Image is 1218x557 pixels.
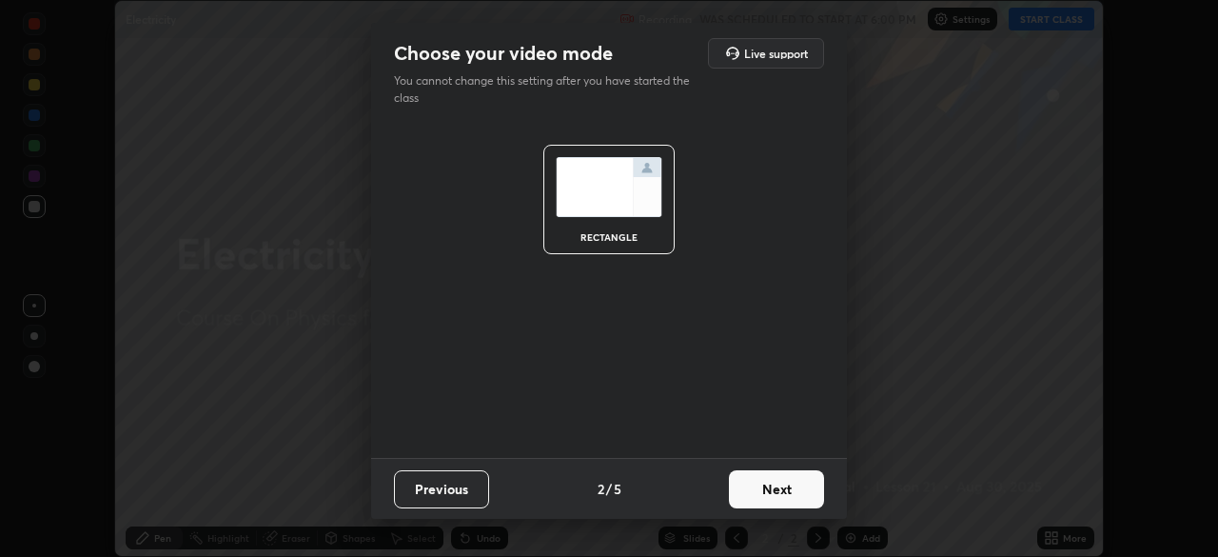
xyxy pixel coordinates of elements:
[394,470,489,508] button: Previous
[606,479,612,499] h4: /
[614,479,621,499] h4: 5
[394,41,613,66] h2: Choose your video mode
[556,157,662,217] img: normalScreenIcon.ae25ed63.svg
[744,48,808,59] h5: Live support
[394,72,702,107] p: You cannot change this setting after you have started the class
[729,470,824,508] button: Next
[571,232,647,242] div: rectangle
[598,479,604,499] h4: 2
